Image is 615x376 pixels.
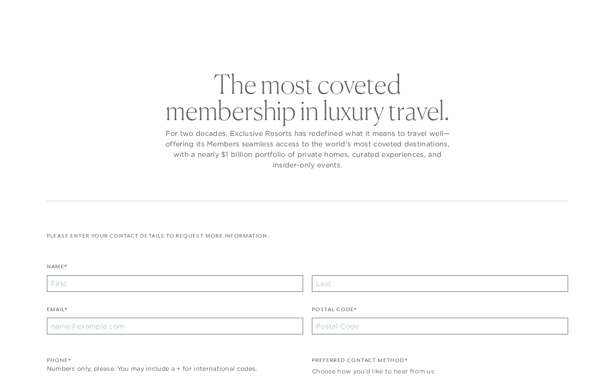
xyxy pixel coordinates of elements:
input: name@example.com [47,318,303,334]
label: Email* [47,305,67,318]
div: Numbers only, please. You may include a + for international codes. [47,364,303,373]
a: Get Started [26,10,64,18]
input: Last [312,275,568,292]
input: Postal Code [312,318,568,334]
legend: Preferred Contact Method* [312,356,407,369]
a: The Collection [207,28,274,53]
label: Name* [47,262,67,275]
p: For two decades, Exclusive Resorts has redefined what it means to travel well—offering its Member... [163,128,452,170]
div: Phone* [47,356,303,365]
div: Choose how you'd like to hear from us: [312,367,568,376]
p: Please enter your contact details to request more information: [47,232,569,240]
a: Member Login [523,10,566,18]
a: Membership [287,28,341,53]
input: First [47,275,303,292]
label: Postal Code* [312,305,357,318]
a: Community [354,28,408,53]
h2: The most coveted membership in luxury travel. [163,71,452,124]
